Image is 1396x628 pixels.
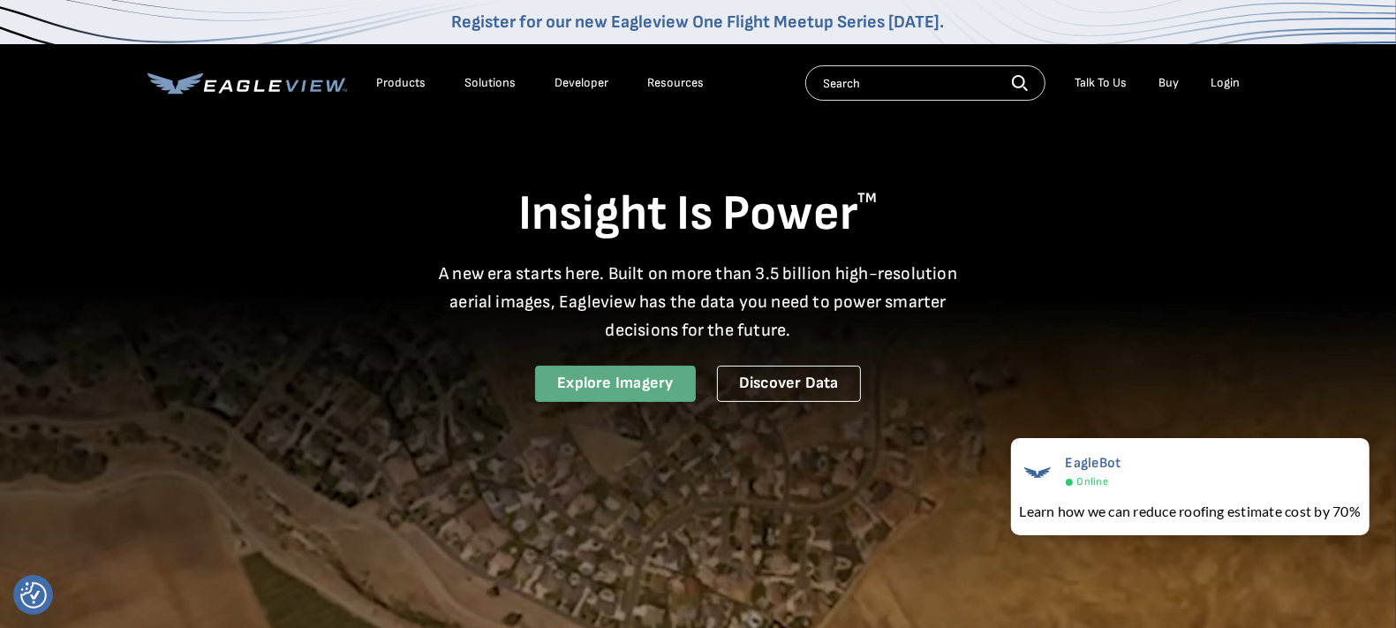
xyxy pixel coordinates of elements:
[1159,75,1180,91] a: Buy
[535,366,696,402] a: Explore Imagery
[717,366,861,402] a: Discover Data
[555,75,609,91] a: Developer
[20,582,47,609] img: Revisit consent button
[648,75,705,91] div: Resources
[1075,75,1128,91] div: Talk To Us
[1020,455,1055,490] img: EagleBot
[1211,75,1241,91] div: Login
[1077,475,1108,488] span: Online
[452,11,945,33] a: Register for our new Eagleview One Flight Meetup Series [DATE].
[1020,501,1361,522] div: Learn how we can reduce roofing estimate cost by 70%
[805,65,1045,101] input: Search
[858,190,878,207] sup: TM
[465,75,517,91] div: Solutions
[428,260,969,344] p: A new era starts here. Built on more than 3.5 billion high-resolution aerial images, Eagleview ha...
[1066,455,1121,472] span: EagleBot
[147,184,1249,246] h1: Insight Is Power
[377,75,426,91] div: Products
[20,582,47,609] button: Consent Preferences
